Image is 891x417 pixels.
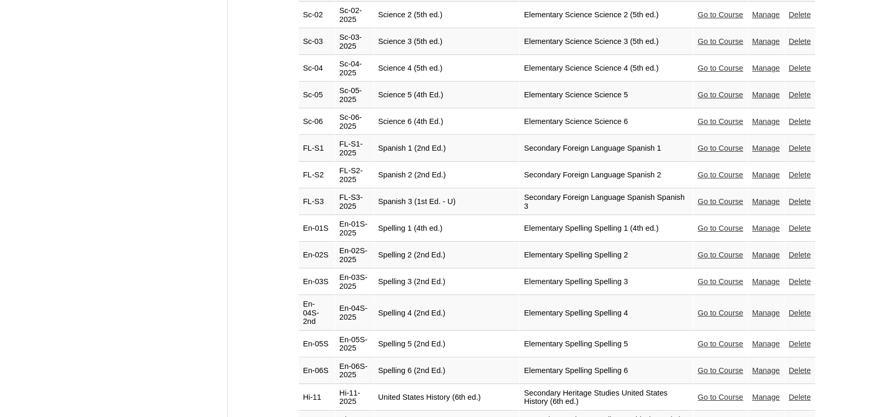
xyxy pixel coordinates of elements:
[752,277,780,286] a: Manage
[752,91,780,99] a: Manage
[299,29,335,55] td: Sc-03
[698,37,743,46] a: Go to Course
[698,366,743,375] a: Go to Course
[520,296,693,331] td: Elementary Spelling Spelling 4
[698,340,743,348] a: Go to Course
[698,91,743,99] a: Go to Course
[374,162,519,188] td: Spanish 2 (2nd Ed.)
[335,385,373,411] td: Hi-11-2025
[752,37,780,46] a: Manage
[520,82,693,108] td: Elementary Science Science 5
[520,385,693,411] td: Secondary Heritage Studies United States History (6th ed.)
[752,171,780,179] a: Manage
[752,393,780,401] a: Manage
[698,171,743,179] a: Go to Course
[698,393,743,401] a: Go to Course
[335,216,373,242] td: En-01S-2025
[374,189,519,215] td: Spanish 3 (1st Ed. - U)
[698,309,743,317] a: Go to Course
[374,82,519,108] td: Science 5 (4th Ed.)
[374,109,519,135] td: Science 6 (4th Ed.)
[335,29,373,55] td: Sc-03-2025
[335,2,373,28] td: Sc-02-2025
[520,109,693,135] td: Elementary Science Science 6
[374,216,519,242] td: Spelling 1 (4th ed.)
[789,393,811,401] a: Delete
[374,55,519,82] td: Science 4 (5th ed.)
[335,331,373,357] td: En-05S-2025
[299,82,335,108] td: Sc-05
[520,358,693,384] td: Elementary Spelling Spelling 6
[789,117,811,126] a: Delete
[698,64,743,72] a: Go to Course
[520,162,693,188] td: Secondary Foreign Language Spanish 2
[299,55,335,82] td: Sc-04
[752,144,780,152] a: Manage
[520,136,693,162] td: Secondary Foreign Language Spanish 1
[299,2,335,28] td: Sc-02
[789,37,811,46] a: Delete
[789,91,811,99] a: Delete
[299,162,335,188] td: FL-S2
[789,10,811,19] a: Delete
[789,340,811,348] a: Delete
[374,2,519,28] td: Science 2 (5th ed.)
[335,269,373,295] td: En-03S-2025
[335,82,373,108] td: Sc-05-2025
[335,136,373,162] td: FL-S1-2025
[789,309,811,317] a: Delete
[752,309,780,317] a: Manage
[789,171,811,179] a: Delete
[374,136,519,162] td: Spanish 1 (2nd Ed.)
[520,189,693,215] td: Secondary Foreign Language Spanish Spanish 3
[520,331,693,357] td: Elementary Spelling Spelling 5
[698,224,743,232] a: Go to Course
[520,2,693,28] td: Elementary Science Science 2 (5th ed.)
[752,340,780,348] a: Manage
[752,224,780,232] a: Manage
[698,10,743,19] a: Go to Course
[299,189,335,215] td: FL-S3
[698,117,743,126] a: Go to Course
[752,117,780,126] a: Manage
[698,144,743,152] a: Go to Course
[752,64,780,72] a: Manage
[299,385,335,411] td: Hi-11
[299,109,335,135] td: Sc-06
[374,331,519,357] td: Spelling 5 (2nd Ed.)
[520,269,693,295] td: Elementary Spelling Spelling 3
[374,296,519,331] td: Spelling 4 (2nd Ed.)
[520,55,693,82] td: Elementary Science Science 4 (5th ed.)
[789,144,811,152] a: Delete
[752,197,780,206] a: Manage
[374,242,519,268] td: Spelling 2 (2nd Ed.)
[299,136,335,162] td: FL-S1
[520,242,693,268] td: Elementary Spelling Spelling 2
[335,55,373,82] td: Sc-04-2025
[752,366,780,375] a: Manage
[752,10,780,19] a: Manage
[520,29,693,55] td: Elementary Science Science 3 (5th ed.)
[789,197,811,206] a: Delete
[299,296,335,331] td: En-04S-2nd
[698,197,743,206] a: Go to Course
[789,366,811,375] a: Delete
[374,358,519,384] td: Spelling 6 (2nd Ed.)
[335,162,373,188] td: FL-S2-2025
[299,269,335,295] td: En-03S
[335,358,373,384] td: En-06S-2025
[374,269,519,295] td: Spelling 3 (2nd Ed.)
[335,189,373,215] td: FL-S3-2025
[789,251,811,259] a: Delete
[335,296,373,331] td: En-04S-2025
[789,64,811,72] a: Delete
[374,29,519,55] td: Science 3 (5th ed.)
[520,216,693,242] td: Elementary Spelling Spelling 1 (4th ed.)
[299,331,335,357] td: En-05S
[698,277,743,286] a: Go to Course
[752,251,780,259] a: Manage
[299,216,335,242] td: En-01S
[789,224,811,232] a: Delete
[335,242,373,268] td: En-02S-2025
[299,358,335,384] td: En-06S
